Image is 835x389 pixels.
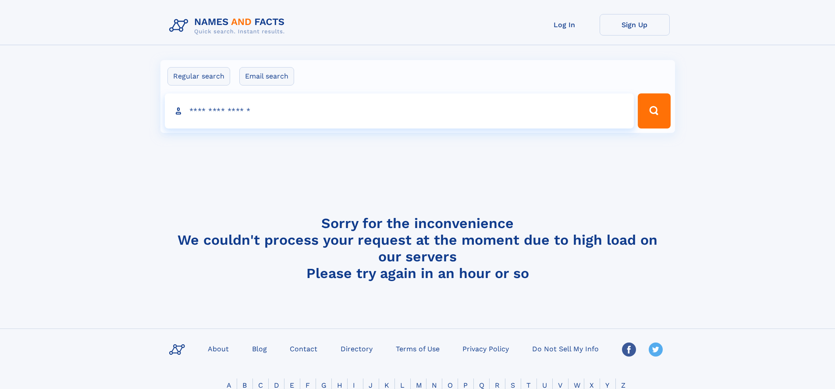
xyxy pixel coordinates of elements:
h4: Sorry for the inconvenience We couldn't process your request at the moment due to high load on ou... [166,215,670,282]
a: Do Not Sell My Info [529,342,602,355]
img: Twitter [649,343,663,357]
input: search input [165,93,634,128]
a: Contact [286,342,321,355]
a: Blog [249,342,270,355]
button: Search Button [638,93,670,128]
img: Facebook [622,343,636,357]
a: Privacy Policy [459,342,512,355]
a: Directory [337,342,376,355]
a: Log In [529,14,600,36]
a: Terms of Use [392,342,443,355]
a: About [204,342,232,355]
label: Email search [239,67,294,86]
a: Sign Up [600,14,670,36]
label: Regular search [167,67,230,86]
img: Logo Names and Facts [166,14,292,38]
